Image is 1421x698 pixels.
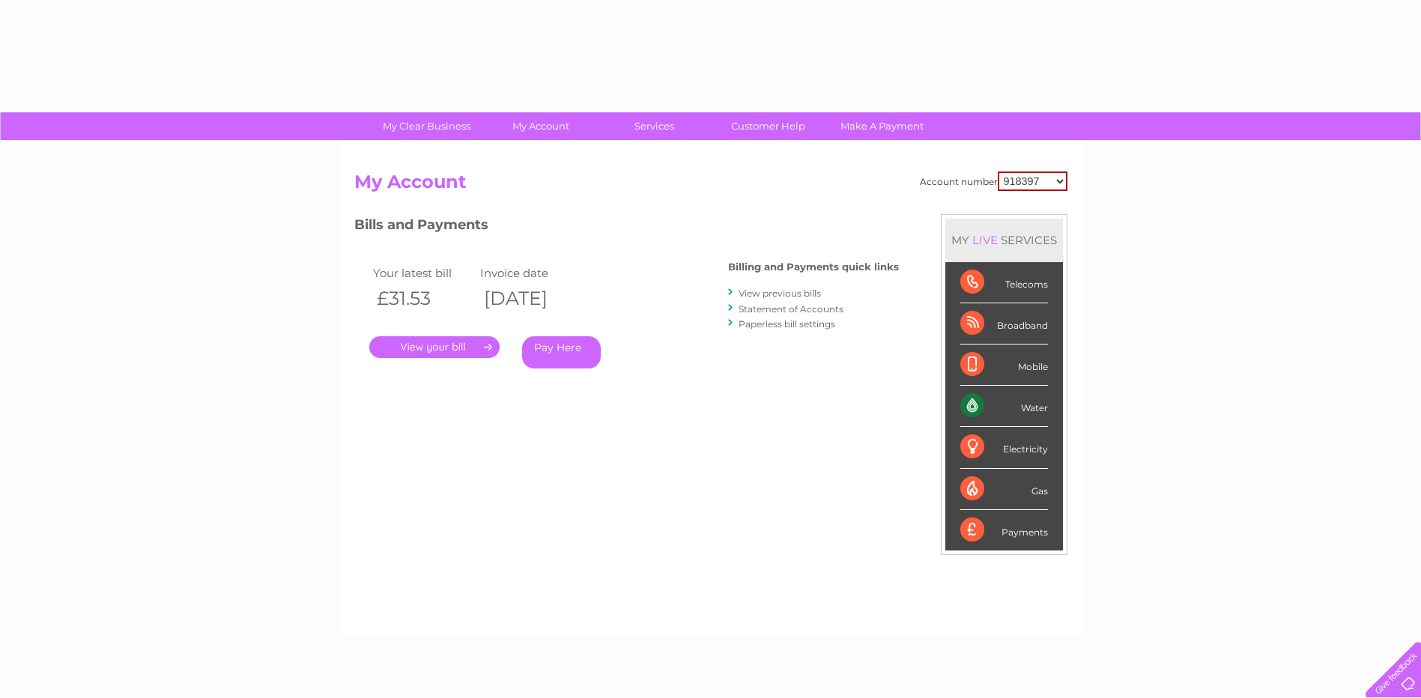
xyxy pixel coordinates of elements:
a: Services [593,112,716,140]
div: Water [960,386,1048,427]
div: MY SERVICES [945,219,1063,261]
th: [DATE] [476,283,584,314]
a: Pay Here [522,336,601,368]
h4: Billing and Payments quick links [728,261,899,273]
a: Customer Help [706,112,830,140]
div: Gas [960,469,1048,510]
div: Payments [960,510,1048,550]
a: My Clear Business [365,112,488,140]
td: Your latest bill [369,263,477,283]
h2: My Account [354,172,1067,200]
div: Broadband [960,303,1048,345]
h3: Bills and Payments [354,214,899,240]
a: Statement of Accounts [739,303,843,315]
div: Account number [920,172,1067,191]
a: Paperless bill settings [739,318,835,330]
div: Telecoms [960,262,1048,303]
a: . [369,336,500,358]
a: View previous bills [739,288,821,299]
a: My Account [479,112,602,140]
a: Make A Payment [820,112,944,140]
div: LIVE [969,233,1001,247]
td: Invoice date [476,263,584,283]
th: £31.53 [369,283,477,314]
div: Mobile [960,345,1048,386]
div: Electricity [960,427,1048,468]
